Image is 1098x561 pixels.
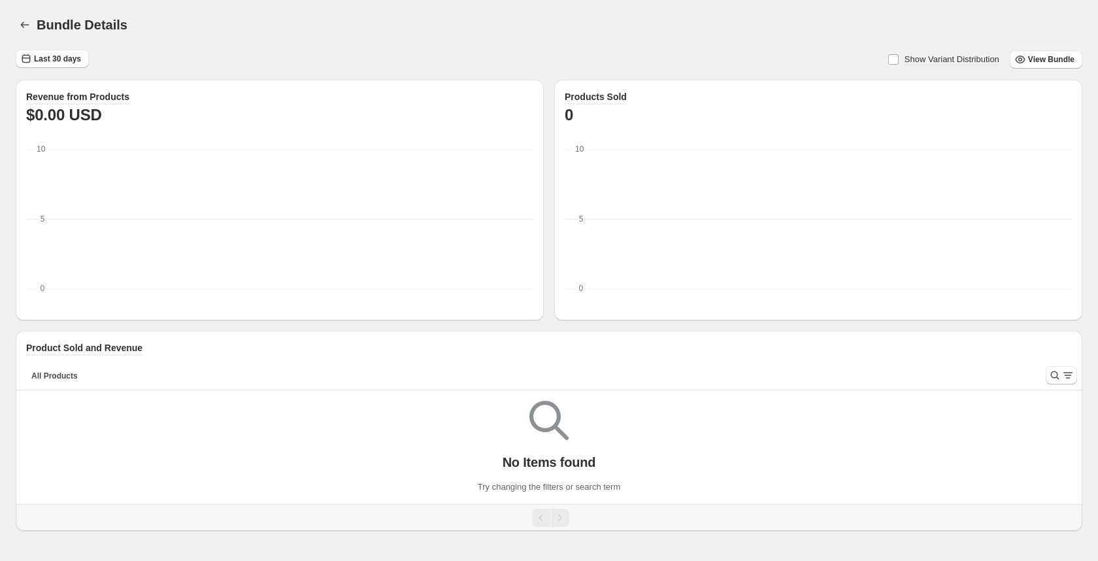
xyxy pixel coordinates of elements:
h3: Product Sold and Revenue [26,341,142,354]
span: All Products [31,371,78,381]
p: Try changing the filters or search term [478,481,620,494]
h3: Products Sold [565,90,627,103]
button: View Bundle [1010,50,1082,69]
text: 10 [37,144,46,154]
h1: Bundle Details [37,17,127,33]
h3: Revenue from Products [26,90,129,103]
span: View Bundle [1028,54,1074,65]
text: 0 [41,284,45,293]
button: Last 30 days [16,50,89,68]
span: Show Variant Distribution [905,54,999,64]
nav: Pagination [16,504,1082,531]
h2: $0.00 USD [26,105,102,126]
h2: 0 [565,105,573,126]
button: Search and filter results [1046,366,1077,384]
text: 5 [41,214,45,224]
p: No Items found [503,454,596,470]
text: 10 [575,144,584,154]
text: 0 [579,284,584,293]
text: 5 [579,214,584,224]
span: Last 30 days [34,54,81,64]
img: Empty search results [529,401,569,440]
